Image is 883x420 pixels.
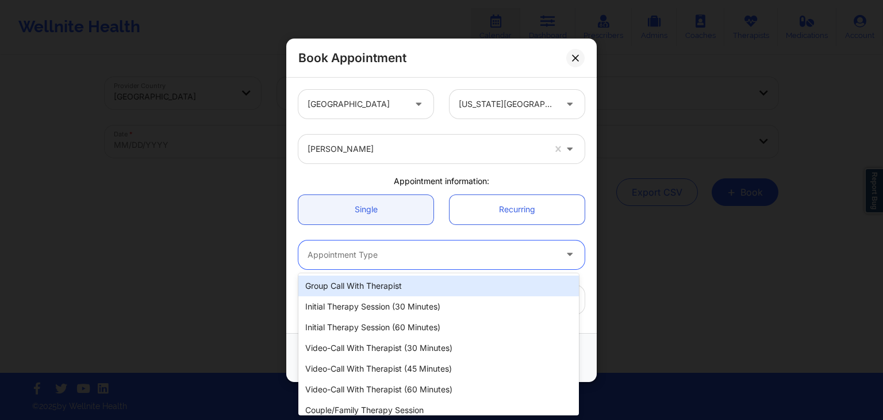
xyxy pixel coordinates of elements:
div: Initial Therapy Session (60 minutes) [298,317,579,338]
h2: Book Appointment [298,50,406,66]
a: Recurring [450,194,585,224]
div: Video-Call with Therapist (60 minutes) [298,379,579,400]
div: Initial Therapy Session (30 minutes) [298,296,579,317]
div: [PERSON_NAME] [308,135,544,163]
a: Single [298,194,433,224]
div: Appointment information: [290,175,593,187]
div: Group Call with Therapist [298,276,579,296]
div: Video-Call with Therapist (30 minutes) [298,338,579,358]
div: Video-Call with Therapist (45 minutes) [298,358,579,379]
div: [GEOGRAPHIC_DATA] [308,90,405,119]
div: [US_STATE][GEOGRAPHIC_DATA] [459,90,556,119]
div: Patient information: [290,326,593,337]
